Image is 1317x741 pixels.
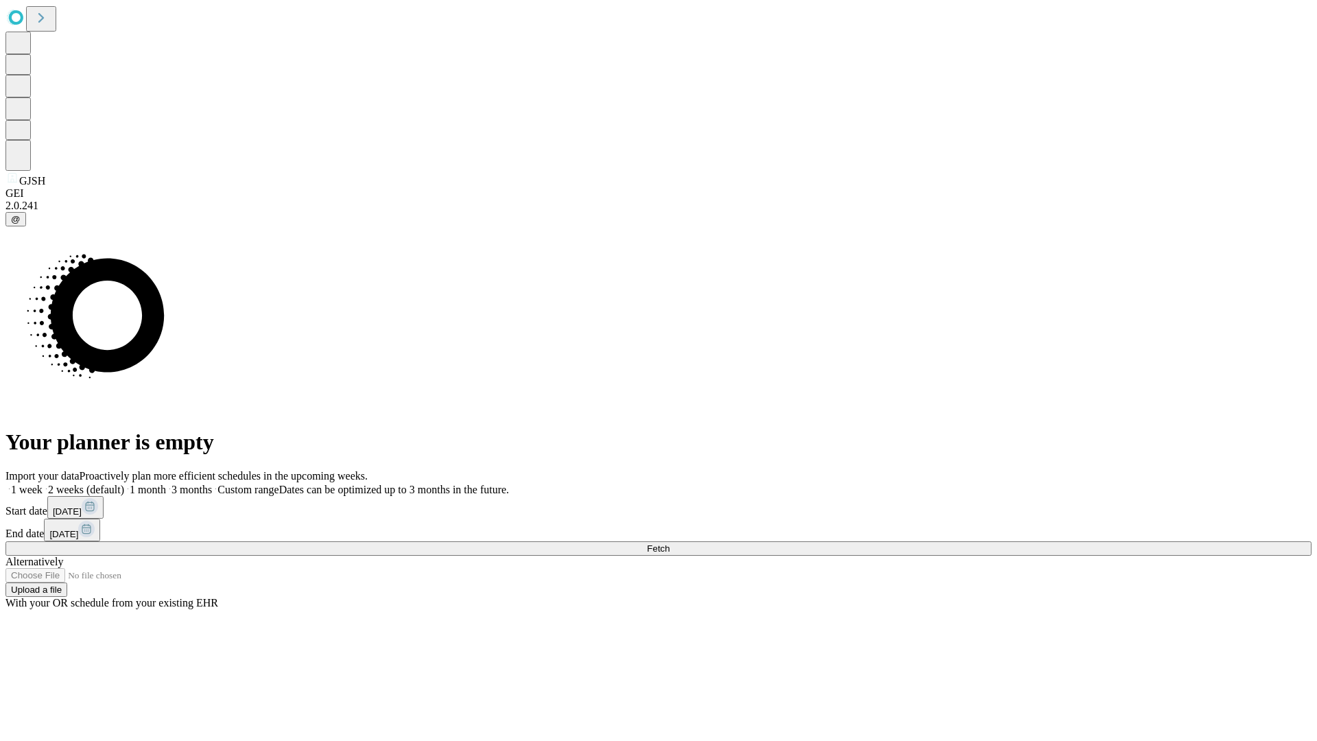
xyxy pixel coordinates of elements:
span: 2 weeks (default) [48,484,124,495]
div: 2.0.241 [5,200,1312,212]
span: Custom range [217,484,278,495]
button: Fetch [5,541,1312,556]
button: [DATE] [47,496,104,519]
span: 1 week [11,484,43,495]
button: @ [5,212,26,226]
span: 1 month [130,484,166,495]
span: 3 months [171,484,212,495]
span: Fetch [647,543,669,554]
span: [DATE] [49,529,78,539]
span: GJSH [19,175,45,187]
span: Dates can be optimized up to 3 months in the future. [279,484,509,495]
h1: Your planner is empty [5,430,1312,455]
span: Proactively plan more efficient schedules in the upcoming weeks. [80,470,368,482]
div: GEI [5,187,1312,200]
button: Upload a file [5,583,67,597]
span: Import your data [5,470,80,482]
div: End date [5,519,1312,541]
span: @ [11,214,21,224]
span: [DATE] [53,506,82,517]
div: Start date [5,496,1312,519]
span: With your OR schedule from your existing EHR [5,597,218,609]
button: [DATE] [44,519,100,541]
span: Alternatively [5,556,63,567]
